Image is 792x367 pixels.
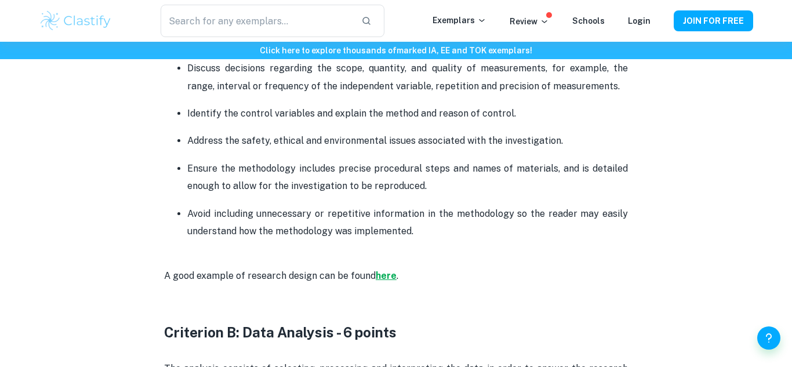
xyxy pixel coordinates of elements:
p: Review [510,15,549,28]
p: Exemplars [433,14,486,27]
span: A good example of research design can be found [164,270,376,281]
img: Clastify logo [39,9,112,32]
p: Avoid including unnecessary or repetitive information in the methodology so the reader may easily... [187,205,628,241]
strong: Criterion B: Data Analysis - 6 points [164,324,397,340]
p: Ensure the methodology includes precise procedural steps and names of materials, and is detailed ... [187,160,628,195]
a: Login [628,16,651,26]
p: Address the safety, ethical and environmental issues associated with the investigation. [187,132,628,150]
a: Schools [572,16,605,26]
p: Identify the control variables and explain the method and reason of control. [187,105,628,122]
a: here [376,270,397,281]
h6: Click here to explore thousands of marked IA, EE and TOK exemplars ! [2,44,790,57]
span: . [397,270,398,281]
input: Search for any exemplars... [161,5,352,37]
button: JOIN FOR FREE [674,10,753,31]
p: Discuss decisions regarding the scope, quantity, and quality of measurements, for example, the ra... [187,60,628,95]
button: Help and Feedback [757,326,780,350]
